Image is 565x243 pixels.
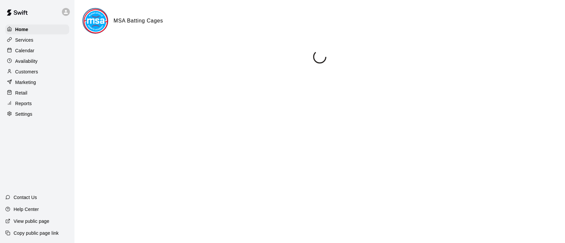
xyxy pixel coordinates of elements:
[5,99,69,108] a: Reports
[14,194,37,201] p: Contact Us
[14,206,39,213] p: Help Center
[14,218,49,224] p: View public page
[15,58,38,64] p: Availability
[83,9,108,34] img: MSA Batting Cages logo
[15,26,28,33] p: Home
[5,109,69,119] a: Settings
[14,230,59,236] p: Copy public page link
[5,35,69,45] a: Services
[5,46,69,56] a: Calendar
[5,24,69,34] a: Home
[5,88,69,98] a: Retail
[15,79,36,86] p: Marketing
[15,111,32,117] p: Settings
[15,90,27,96] p: Retail
[5,77,69,87] a: Marketing
[15,100,32,107] p: Reports
[15,47,34,54] p: Calendar
[15,68,38,75] p: Customers
[5,67,69,77] a: Customers
[114,17,163,25] h6: MSA Batting Cages
[15,37,33,43] p: Services
[5,56,69,66] a: Availability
